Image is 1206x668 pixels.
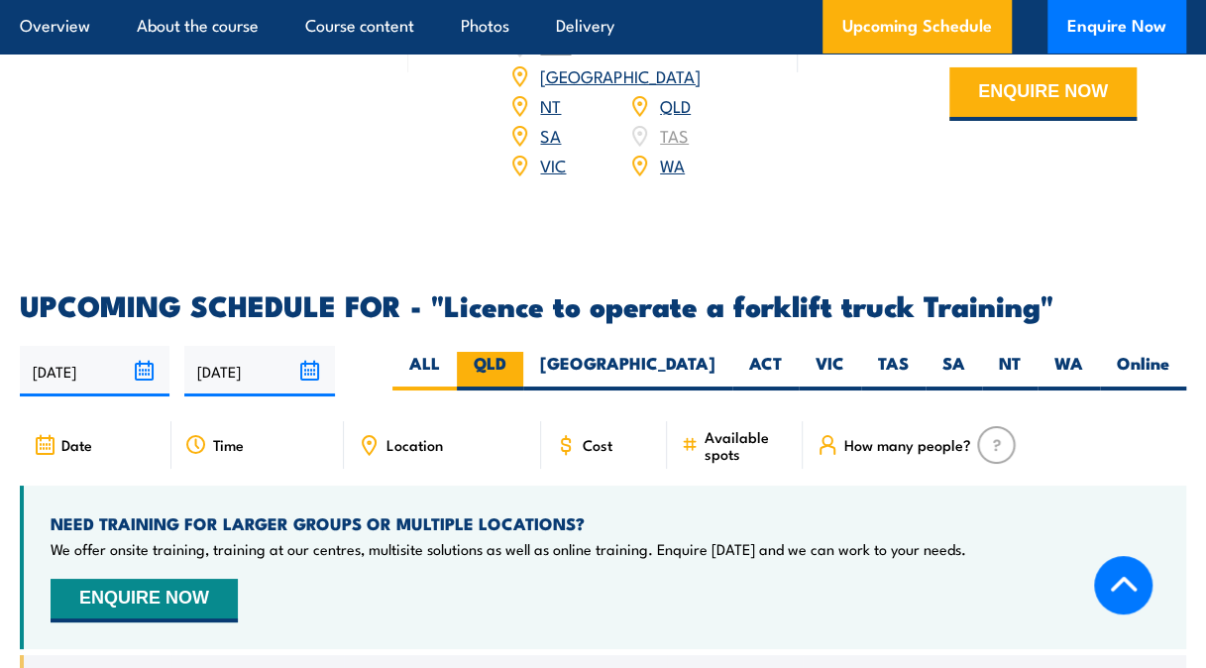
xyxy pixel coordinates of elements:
[982,352,1038,390] label: NT
[540,153,566,176] a: VIC
[540,93,561,117] a: NT
[1100,352,1186,390] label: Online
[540,123,561,147] a: SA
[583,436,612,453] span: Cost
[51,579,238,622] button: ENQUIRE NOW
[213,436,244,453] span: Time
[20,291,1186,317] h2: UPCOMING SCHEDULE FOR - "Licence to operate a forklift truck Training"
[660,93,691,117] a: QLD
[926,352,982,390] label: SA
[523,352,732,390] label: [GEOGRAPHIC_DATA]
[705,428,789,462] span: Available spots
[732,352,799,390] label: ACT
[861,352,926,390] label: TAS
[457,352,523,390] label: QLD
[61,436,92,453] span: Date
[949,67,1137,121] button: ENQUIRE NOW
[51,512,966,534] h4: NEED TRAINING FOR LARGER GROUPS OR MULTIPLE LOCATIONS?
[660,153,685,176] a: WA
[799,352,861,390] label: VIC
[184,346,334,396] input: To date
[392,352,457,390] label: ALL
[844,436,971,453] span: How many people?
[540,63,700,87] a: [GEOGRAPHIC_DATA]
[20,346,169,396] input: From date
[51,539,966,559] p: We offer onsite training, training at our centres, multisite solutions as well as online training...
[1038,352,1100,390] label: WA
[385,436,442,453] span: Location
